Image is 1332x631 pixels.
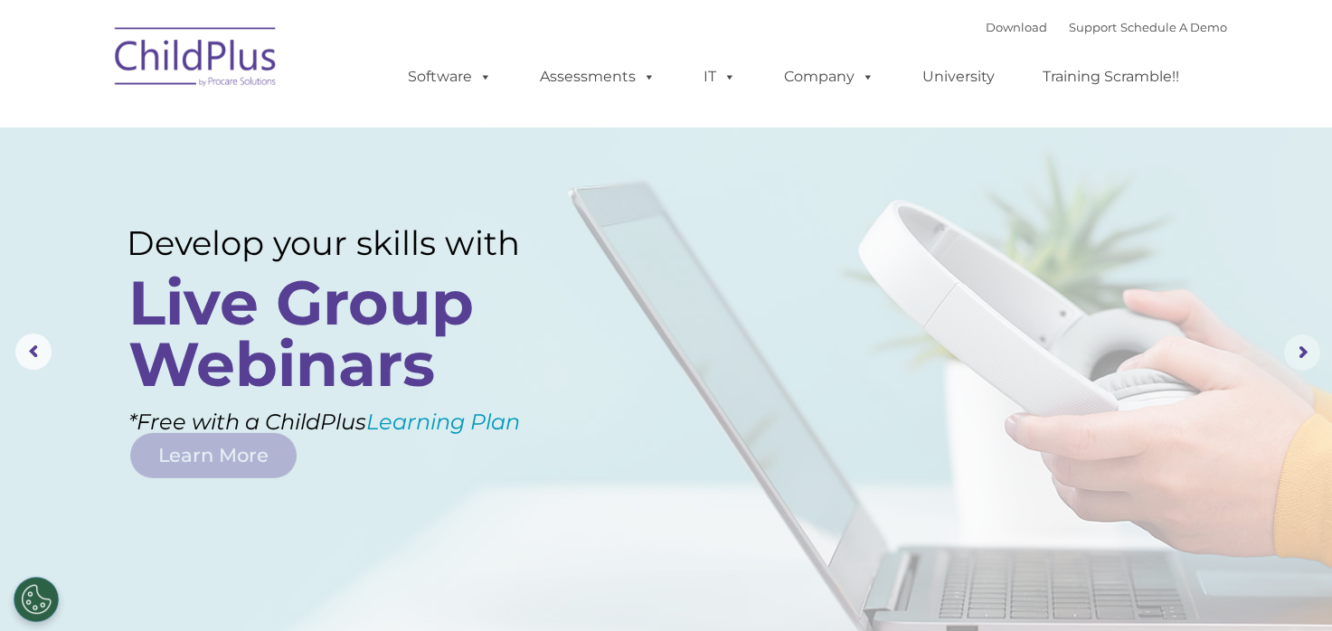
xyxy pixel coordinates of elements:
span: Phone number [251,193,328,207]
iframe: Chat Widget [1037,436,1332,631]
a: Training Scramble!! [1025,59,1197,95]
a: Software [390,59,510,95]
a: Learning Plan [366,409,520,435]
a: IT [685,59,754,95]
a: Support [1069,20,1117,34]
a: Company [766,59,893,95]
rs-layer: Develop your skills with [127,223,567,263]
rs-layer: Live Group Webinars [128,272,562,395]
button: Cookies Settings [14,577,59,622]
a: Assessments [522,59,674,95]
img: ChildPlus by Procare Solutions [106,14,287,105]
a: Download [986,20,1047,34]
rs-layer: *Free with a ChildPlus [128,402,599,442]
span: Last name [251,119,307,133]
a: University [904,59,1013,95]
a: Schedule A Demo [1120,20,1227,34]
a: Learn More [130,433,297,478]
font: | [986,20,1227,34]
